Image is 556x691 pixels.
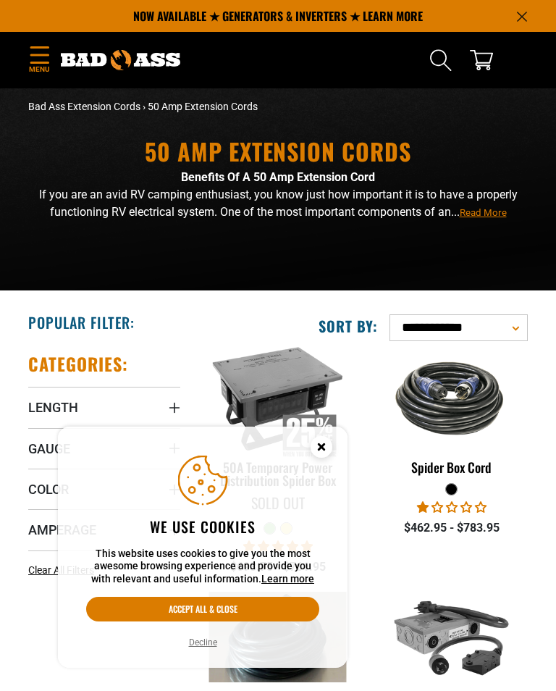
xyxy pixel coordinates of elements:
[28,387,180,427] summary: Length
[201,592,355,682] img: black
[376,353,528,482] a: black Spider Box Cord
[148,101,258,112] span: 50 Amp Extension Cords
[28,43,50,78] summary: Menu
[28,101,140,112] a: Bad Ass Extension Cords
[28,99,528,114] nav: breadcrumbs
[460,207,507,218] span: Read More
[28,522,96,538] span: Amperage
[28,469,180,509] summary: Color
[28,564,94,576] span: Clear All Filters
[181,170,375,184] strong: Benefits Of A 50 Amp Extension Cord
[201,330,355,467] img: 50A Temporary Power Distribution Spider Box
[202,353,354,495] a: 50A Temporary Power Distribution Spider Box 50A Temporary Power Distribution Spider Box
[319,317,378,335] label: Sort by:
[376,461,528,474] div: Spider Box Cord
[429,49,452,72] summary: Search
[28,186,528,221] p: If you are an avid RV camping enthusiast, you know just how important it is to have a properly fu...
[61,50,180,70] img: Bad Ass Extension Cords
[28,313,135,332] h2: Popular Filter:
[376,519,528,537] div: $462.95 - $783.95
[86,517,319,536] h2: We use cookies
[58,427,347,669] aside: Cookie Consent
[28,563,100,578] a: Clear All Filters
[28,481,69,498] span: Color
[28,353,128,375] h2: Categories:
[28,440,70,457] span: Gauge
[143,101,146,112] span: ›
[375,352,528,444] img: black
[28,428,180,469] summary: Gauge
[28,399,78,416] span: Length
[28,509,180,550] summary: Amperage
[86,597,319,621] button: Accept all & close
[28,140,528,163] h1: 50 Amp Extension Cords
[417,501,486,514] span: 1.00 stars
[261,573,314,585] a: Learn more
[28,64,50,75] span: Menu
[86,548,319,586] p: This website uses cookies to give you the most awesome browsing experience and provide you with r...
[185,635,222,650] button: Decline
